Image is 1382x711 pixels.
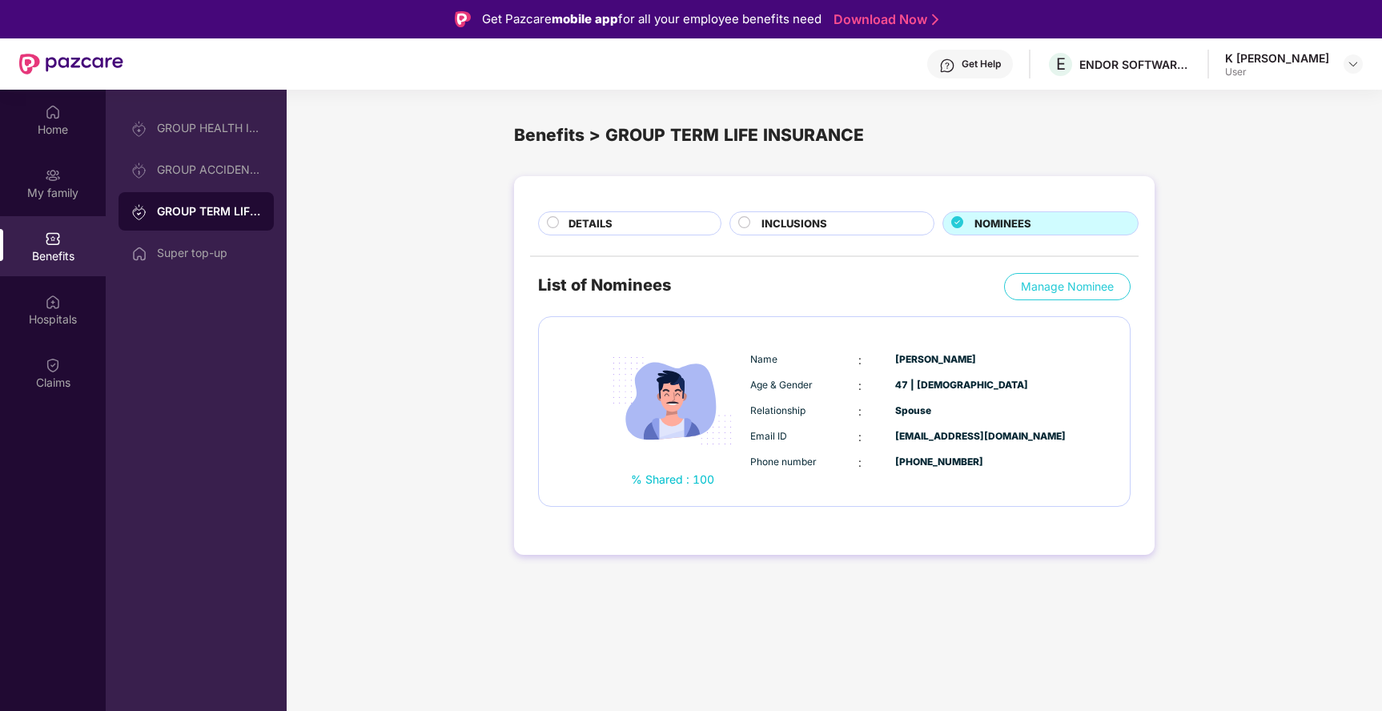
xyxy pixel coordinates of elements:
[45,357,61,373] img: svg+xml;base64,PHN2ZyBpZD0iQ2xhaW0iIHhtbG5zPSJodHRwOi8vd3d3LnczLm9yZy8yMDAwL3N2ZyIgd2lkdGg9IjIwIi...
[157,247,261,259] div: Super top-up
[482,10,822,29] div: Get Pazcare for all your employee benefits need
[568,215,613,232] span: DETAILS
[131,121,147,137] img: svg+xml;base64,PHN2ZyB3aWR0aD0iMjAiIGhlaWdodD0iMjAiIHZpZXdCb3g9IjAgMCAyMCAyMCIgZmlsbD0ibm9uZSIgeG...
[45,104,61,120] img: svg+xml;base64,PHN2ZyBpZD0iSG9tZSIgeG1sbnM9Imh0dHA6Ly93d3cudzMub3JnLzIwMDAvc3ZnIiB3aWR0aD0iMjAiIG...
[157,122,261,135] div: GROUP HEALTH INSURANCE
[750,352,850,368] span: Name
[1347,58,1360,70] img: svg+xml;base64,PHN2ZyBpZD0iRHJvcGRvd24tMzJ4MzIiIHhtbG5zPSJodHRwOi8vd3d3LnczLm9yZy8yMDAwL3N2ZyIgd2...
[895,404,1071,419] div: Spouse
[761,215,827,232] span: INCLUSIONS
[750,455,850,470] span: Phone number
[1056,54,1066,74] span: E
[858,454,891,472] span: :
[157,163,261,176] div: GROUP ACCIDENTAL INSURANCE
[1079,57,1191,72] div: ENDOR SOFTWARE PRIVATE LIMITED
[962,58,1001,70] div: Get Help
[750,378,850,393] span: Age & Gender
[858,351,891,369] span: :
[631,471,714,488] div: % Shared : 100
[131,246,147,262] img: svg+xml;base64,PHN2ZyBpZD0iSG9tZSIgeG1sbnM9Imh0dHA6Ly93d3cudzMub3JnLzIwMDAvc3ZnIiB3aWR0aD0iMjAiIG...
[45,294,61,310] img: svg+xml;base64,PHN2ZyBpZD0iSG9zcGl0YWxzIiB4bWxucz0iaHR0cDovL3d3dy53My5vcmcvMjAwMC9zdmciIHdpZHRoPS...
[895,455,1071,470] div: [PHONE_NUMBER]
[895,378,1071,393] div: 47 | [DEMOGRAPHIC_DATA]
[1004,273,1131,300] button: Manage Nominee
[1225,66,1329,78] div: User
[19,54,123,74] img: New Pazcare Logo
[858,428,891,446] span: :
[45,167,61,183] img: svg+xml;base64,PHN2ZyB3aWR0aD0iMjAiIGhlaWdodD0iMjAiIHZpZXdCb3g9IjAgMCAyMCAyMCIgZmlsbD0ibm9uZSIgeG...
[834,11,934,28] a: Download Now
[895,352,1071,368] div: [PERSON_NAME]
[974,215,1031,232] span: NOMINEES
[157,203,261,219] div: GROUP TERM LIFE INSURANCE
[750,429,850,444] span: Email ID
[514,122,1155,148] div: Benefits > GROUP TERM LIFE INSURANCE
[455,11,471,27] img: Logo
[45,231,61,247] img: svg+xml;base64,PHN2ZyBpZD0iQmVuZWZpdHMiIHhtbG5zPSJodHRwOi8vd3d3LnczLm9yZy8yMDAwL3N2ZyIgd2lkdGg9Ij...
[1225,50,1329,66] div: K [PERSON_NAME]
[131,204,147,220] img: svg+xml;base64,PHN2ZyB3aWR0aD0iMjAiIGhlaWdodD0iMjAiIHZpZXdCb3g9IjAgMCAyMCAyMCIgZmlsbD0ibm9uZSIgeG...
[895,429,1071,444] div: [EMAIL_ADDRESS][DOMAIN_NAME]
[598,335,747,468] img: svg+xml;base64,PHN2ZyB4bWxucz0iaHR0cDovL3d3dy53My5vcmcvMjAwMC9zdmciIHdpZHRoPSIyMjQiIGhlaWdodD0iMT...
[131,163,147,179] img: svg+xml;base64,PHN2ZyB3aWR0aD0iMjAiIGhlaWdodD0iMjAiIHZpZXdCb3g9IjAgMCAyMCAyMCIgZmlsbD0ibm9uZSIgeG...
[858,403,891,420] span: :
[932,11,938,28] img: Stroke
[858,377,891,395] span: :
[552,11,618,26] strong: mobile app
[939,58,955,74] img: svg+xml;base64,PHN2ZyBpZD0iSGVscC0zMngzMiIgeG1sbnM9Imh0dHA6Ly93d3cudzMub3JnLzIwMDAvc3ZnIiB3aWR0aD...
[538,273,671,300] div: List of Nominees
[750,404,850,419] span: Relationship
